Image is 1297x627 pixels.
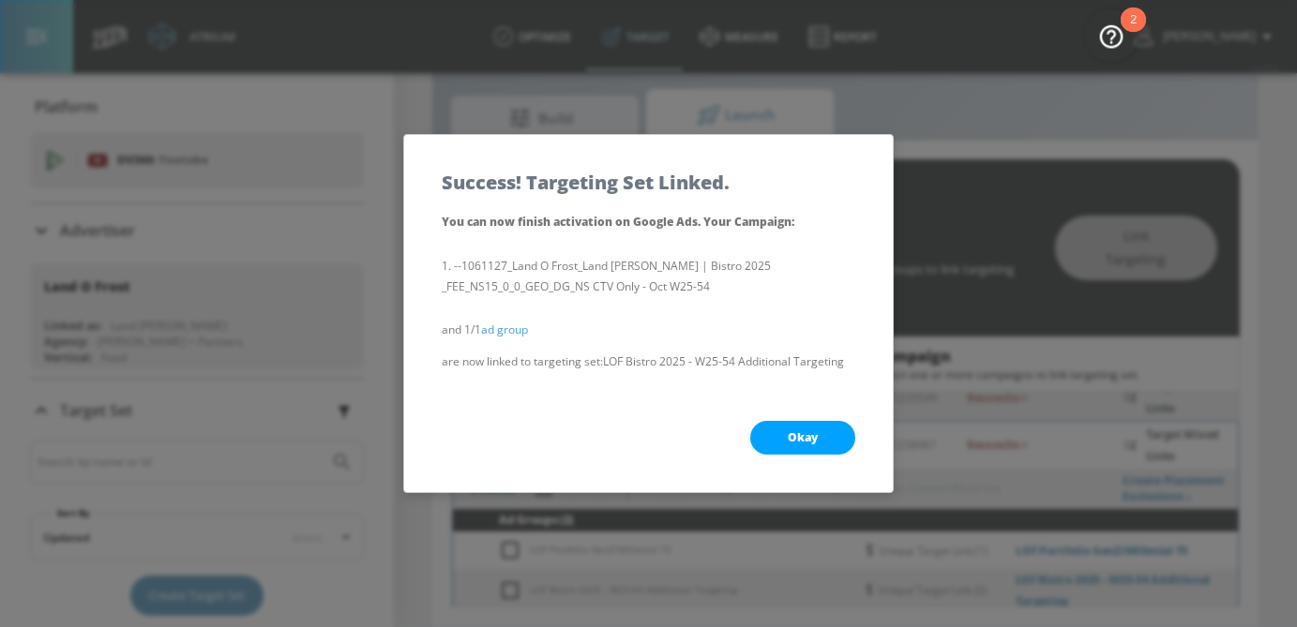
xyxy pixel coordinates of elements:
button: Open Resource Center, 2 new notifications [1085,9,1138,62]
span: Okay [788,430,818,445]
p: are now linked to targeting set: LOF Bistro 2025 - W25-54 Additional Targeting [442,351,855,372]
li: --1061127_Land O Frost_Land [PERSON_NAME] | Bistro 2025 _FEE_NS15_0_0_GEO_DG_NS CTV Only - Oct W2... [442,256,855,297]
div: 2 [1130,20,1137,44]
p: You can now finish activation on Google Ads. Your Campaign : [442,211,855,233]
p: and 1/1 [442,320,855,340]
h5: Success! Targeting Set Linked. [442,172,730,192]
button: Okay [750,421,855,455]
a: ad group [481,321,528,337]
